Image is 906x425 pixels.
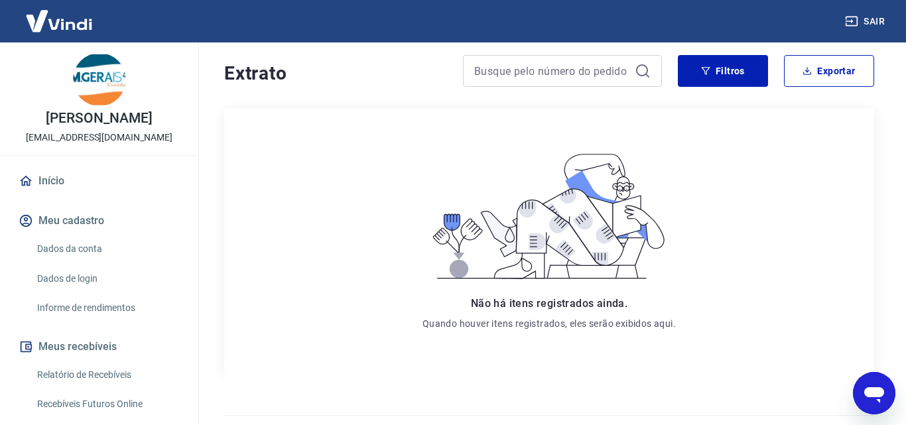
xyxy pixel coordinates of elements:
[32,265,182,292] a: Dados de login
[32,361,182,389] a: Relatório de Recebíveis
[842,9,890,34] button: Sair
[73,53,126,106] img: f68c4642-e26f-46fc-a412-0376efab3f8b.jpeg
[16,206,182,235] button: Meu cadastro
[784,55,874,87] button: Exportar
[16,332,182,361] button: Meus recebíveis
[678,55,768,87] button: Filtros
[471,297,627,310] span: Não há itens registrados ainda.
[32,391,182,418] a: Recebíveis Futuros Online
[422,317,676,330] p: Quando houver itens registrados, eles serão exibidos aqui.
[853,372,895,414] iframe: Botão para abrir a janela de mensagens, conversa em andamento
[16,166,182,196] a: Início
[46,111,152,125] p: [PERSON_NAME]
[16,1,102,41] img: Vindi
[26,131,172,145] p: [EMAIL_ADDRESS][DOMAIN_NAME]
[32,294,182,322] a: Informe de rendimentos
[32,235,182,263] a: Dados da conta
[474,61,629,81] input: Busque pelo número do pedido
[224,60,447,87] h4: Extrato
